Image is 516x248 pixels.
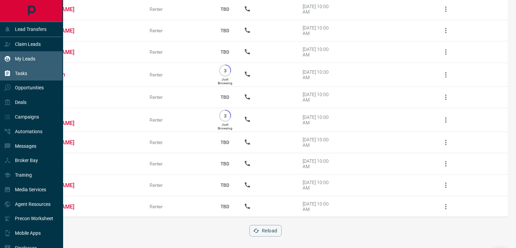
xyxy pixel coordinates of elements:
[223,113,228,118] p: 3
[149,161,206,166] div: Renter
[216,43,234,61] p: TBD
[303,47,331,57] div: [DATE] 10:00 AM
[303,114,331,125] div: [DATE] 10:00 AM
[149,49,206,55] div: Renter
[149,204,206,209] div: Renter
[303,92,331,103] div: [DATE] 10:00 AM
[303,25,331,36] div: [DATE] 10:00 AM
[303,180,331,191] div: [DATE] 10:00 AM
[149,28,206,33] div: Renter
[216,21,234,40] p: TBD
[149,140,206,145] div: Renter
[216,176,234,194] p: TBD
[149,6,206,12] div: Renter
[303,4,331,15] div: [DATE] 10:00 AM
[303,69,331,80] div: [DATE] 10:00 AM
[149,94,206,100] div: Renter
[218,77,232,85] p: Just Browsing
[149,117,206,123] div: Renter
[149,72,206,77] div: Renter
[218,123,232,130] p: Just Browsing
[216,197,234,216] p: TBD
[303,201,331,212] div: [DATE] 10:00 AM
[216,133,234,152] p: TBD
[216,88,234,106] p: TBD
[223,68,228,73] p: 3
[303,137,331,148] div: [DATE] 10:00 AM
[216,155,234,173] p: TBD
[249,225,282,236] button: Reload
[303,158,331,169] div: [DATE] 10:00 AM
[149,182,206,188] div: Renter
